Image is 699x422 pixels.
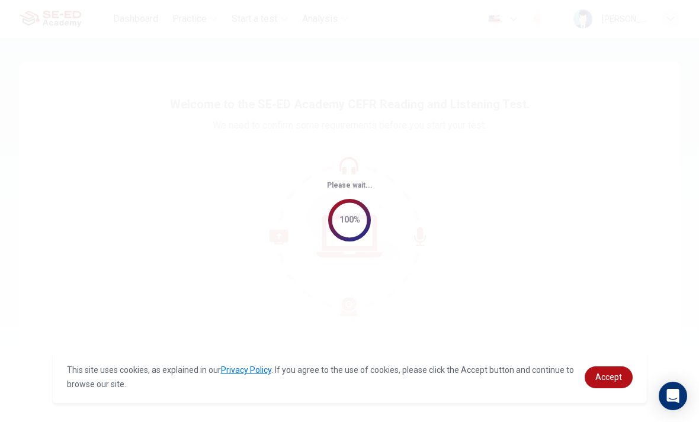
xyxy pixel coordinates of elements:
span: Accept [595,372,622,382]
a: dismiss cookie message [585,366,633,388]
span: This site uses cookies, as explained in our . If you agree to the use of cookies, please click th... [67,365,574,389]
div: cookieconsent [53,351,647,403]
span: Please wait... [327,181,373,189]
div: 100% [339,213,360,227]
div: Open Intercom Messenger [659,382,687,410]
a: Privacy Policy [221,365,271,375]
